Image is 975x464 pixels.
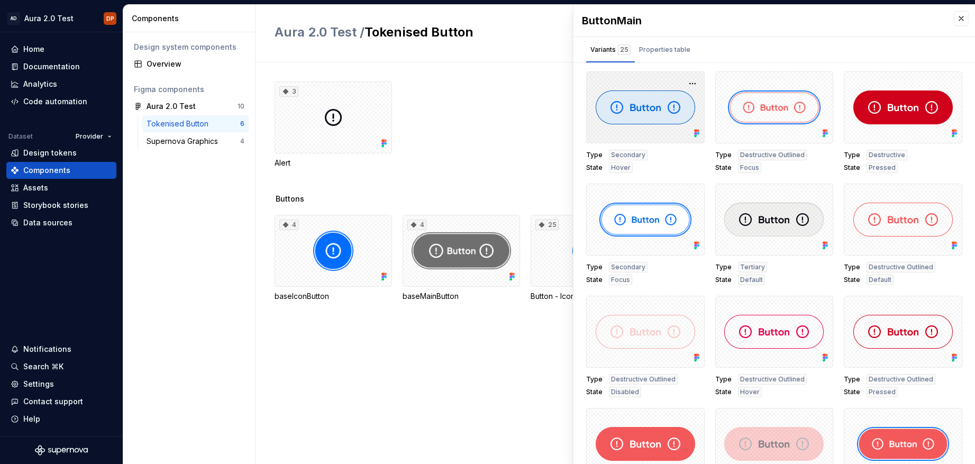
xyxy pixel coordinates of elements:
[23,217,72,228] div: Data sources
[6,144,116,161] a: Design tokens
[134,84,244,95] div: Figma components
[147,59,244,69] div: Overview
[275,158,392,168] div: Alert
[6,179,116,196] a: Assets
[23,165,70,176] div: Components
[276,194,304,204] span: Buttons
[275,81,392,168] div: 3Alert
[590,44,631,55] div: Variants
[403,291,520,302] div: baseMainButton
[23,44,44,54] div: Home
[869,163,896,172] span: Pressed
[147,136,222,147] div: Supernova Graphics
[844,388,860,396] span: State
[238,102,244,111] div: 10
[869,375,933,384] span: Destructive Outlined
[869,276,891,284] span: Default
[275,24,365,40] span: Aura 2.0 Test /
[531,215,648,302] div: 25Button - Icon
[8,132,33,141] div: Dataset
[740,163,759,172] span: Focus
[23,396,83,407] div: Contact support
[147,119,213,129] div: Tokenised Button
[6,341,116,358] button: Notifications
[869,263,933,271] span: Destructive Outlined
[6,58,116,75] a: Documentation
[6,76,116,93] a: Analytics
[844,375,860,384] span: Type
[611,263,645,271] span: Secondary
[130,98,249,115] a: Aura 2.0 Test10
[279,86,298,97] div: 3
[23,361,63,372] div: Search ⌘K
[407,220,426,230] div: 4
[869,151,905,159] span: Destructive
[586,163,603,172] span: State
[611,276,630,284] span: Focus
[6,162,116,179] a: Components
[715,163,732,172] span: State
[23,200,88,211] div: Storybook stories
[586,276,603,284] span: State
[23,96,87,107] div: Code automation
[275,24,660,41] h2: Tokenised Button
[147,101,196,112] div: Aura 2.0 Test
[132,13,251,24] div: Components
[23,148,77,158] div: Design tokens
[6,393,116,410] button: Contact support
[130,56,249,72] a: Overview
[275,291,392,302] div: baseIconButton
[740,375,805,384] span: Destructive Outlined
[23,183,48,193] div: Assets
[6,41,116,58] a: Home
[715,151,732,159] span: Type
[134,42,244,52] div: Design system components
[715,263,732,271] span: Type
[586,375,603,384] span: Type
[6,376,116,393] a: Settings
[740,388,760,396] span: Hover
[586,263,603,271] span: Type
[531,291,648,302] div: Button - Icon
[6,411,116,427] button: Help
[869,388,896,396] span: Pressed
[23,414,40,424] div: Help
[23,79,57,89] div: Analytics
[6,358,116,375] button: Search ⌘K
[23,61,80,72] div: Documentation
[275,215,392,302] div: 4baseIconButton
[35,445,88,456] svg: Supernova Logo
[844,151,860,159] span: Type
[844,163,860,172] span: State
[23,379,54,389] div: Settings
[535,220,559,230] div: 25
[403,215,520,302] div: 4baseMainButton
[240,137,244,145] div: 4
[611,163,631,172] span: Hover
[279,220,298,230] div: 4
[586,388,603,396] span: State
[844,276,860,284] span: State
[844,263,860,271] span: Type
[740,151,805,159] span: Destructive Outlined
[7,12,20,25] div: AD
[740,276,763,284] span: Default
[106,14,114,23] div: DP
[611,151,645,159] span: Secondary
[71,129,116,144] button: Provider
[611,375,676,384] span: Destructive Outlined
[6,197,116,214] a: Storybook stories
[6,214,116,231] a: Data sources
[6,93,116,110] a: Code automation
[142,115,249,132] a: Tokenised Button6
[142,133,249,150] a: Supernova Graphics4
[715,375,732,384] span: Type
[715,276,732,284] span: State
[76,132,103,141] span: Provider
[715,388,732,396] span: State
[639,44,690,55] div: Properties table
[23,344,71,354] div: Notifications
[740,263,765,271] span: Tertiary
[582,13,943,28] div: ButtonMain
